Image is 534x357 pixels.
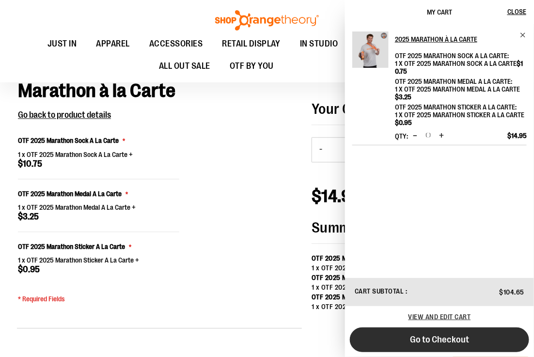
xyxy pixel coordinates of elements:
a: View and edit cart [408,313,471,321]
dt: OTF 2025 Marathon Sock A La Carte [395,52,509,60]
span: Close [507,8,526,16]
div: 1 x OTF 2025 Marathon Sticker A La Carte [312,302,492,311]
button: Go to Checkout [350,327,529,352]
button: Increase product quantity [437,131,446,141]
span: APPAREL [96,33,130,55]
span: 1 x OTF 2025 Marathon Sticker A La Carte [18,256,134,264]
span: OTF 2025 Marathon Sock A La Carte [18,137,119,144]
dt: OTF 2025 Marathon Medal A La Carte [395,78,512,85]
div: 1 x OTF 2025 Marathon Sock A La Carte [312,263,492,273]
li: Product [352,31,527,145]
span: IN STUDIO [300,33,338,55]
span: 1 x OTF 2025 Marathon Medal A La Carte [395,85,520,101]
span: $14.95 [312,186,361,206]
span: $14.95 [507,131,527,140]
span: OTF 2025 Marathon Sticker A La Carte [18,243,125,250]
span: + [18,256,139,274]
strong: OTF 2025 Marathon Medal A La Carte: [312,274,425,281]
h2: 2025 Marathon à la Carte [395,31,514,47]
span: ALL OUT SALE [159,55,210,77]
p: * Required Fields [18,294,179,304]
span: 1 x OTF 2025 Marathon Sticker A La Carte [395,111,524,126]
span: OTF BY YOU [230,55,274,77]
span: 1 x OTF 2025 Marathon Sock A La Carte [395,60,523,75]
input: Product quantity [330,138,356,161]
span: OTF 2025 Marathon Medal A La Carte [18,190,122,198]
span: JUST IN [47,33,77,55]
strong: OTF 2025 Marathon Sticker A La Carte: [312,293,429,301]
dt: OTF 2025 Marathon Sticker A La Carte [395,103,517,111]
span: My Cart [427,8,452,16]
span: Go to Checkout [410,334,469,345]
span: $3.25 [395,93,411,101]
strong: OTF 2025 Marathon Sock A La Carte: [312,254,422,262]
span: 1 x OTF 2025 Marathon Sock A La Carte [18,151,127,158]
span: ACCESSORIES [149,33,203,55]
span: 1 x OTF 2025 Marathon Medal A La Carte [18,203,130,211]
span: + [18,151,133,168]
strong: Your Customization [312,101,433,117]
span: $3.25 [18,212,39,221]
label: Qty [395,132,408,140]
a: Remove item [519,31,527,39]
span: $0.95 [395,119,412,126]
span: $10.75 [18,159,42,169]
strong: Summary [312,220,492,244]
button: Decrease product quantity [312,138,330,162]
img: Shop Orangetheory [214,10,320,31]
button: Go back to product details [18,109,111,122]
button: Decrease product quantity [410,131,420,141]
a: 2025 Marathon à la Carte [395,31,527,47]
span: Cart Subtotal [355,287,404,295]
span: + [18,203,136,221]
span: RETAIL DISPLAY [222,33,281,55]
span: $10.75 [395,60,523,75]
span: $104.65 [500,288,525,296]
span: Go back to product details [18,110,111,120]
a: 2025 Marathon à la Carte [352,31,389,74]
div: 1 x OTF 2025 Marathon Medal A La Carte [312,282,492,292]
span: $0.95 [18,264,40,274]
img: 2025 Marathon à la Carte [352,31,389,68]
